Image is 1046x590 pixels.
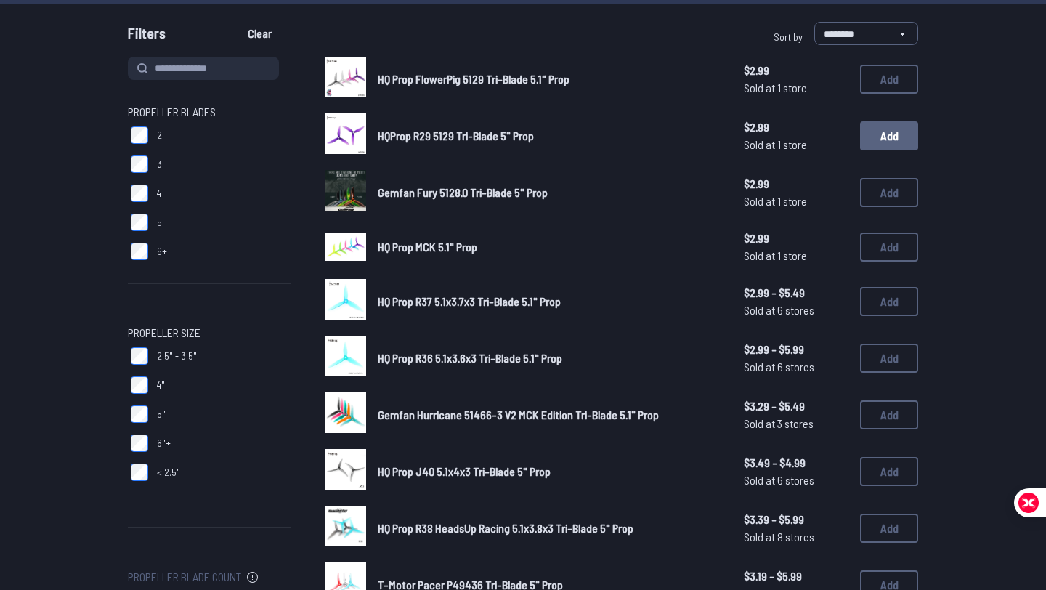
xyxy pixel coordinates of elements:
button: Add [860,178,918,207]
span: 6"+ [157,436,171,450]
input: 3 [131,155,148,173]
input: < 2.5" [131,464,148,481]
button: Add [860,344,918,373]
button: Add [860,400,918,429]
span: Sold at 6 stores [744,472,848,489]
span: Sold at 3 stores [744,415,848,432]
a: HQ Prop FlowerPig 5129 Tri-Blade 5.1" Prop [378,70,721,88]
button: Add [860,233,918,262]
span: Sold at 1 store [744,247,848,264]
span: $2.99 [744,175,848,193]
span: $2.99 [744,118,848,136]
img: image [325,506,366,546]
input: 5 [131,214,148,231]
span: HQ Prop R37 5.1x3.7x3 Tri-Blade 5.1" Prop [378,294,561,308]
input: 4" [131,376,148,394]
span: $3.39 - $5.99 [744,511,848,528]
span: Sold at 1 store [744,79,848,97]
a: HQ Prop R36 5.1x3.6x3 Tri-Blade 5.1" Prop [378,349,721,367]
button: Add [860,65,918,94]
span: $3.19 - $5.99 [744,567,848,585]
a: HQ Prop R38 HeadsUp Racing 5.1x3.8x3 Tri-Blade 5" Prop [378,520,721,537]
span: $2.99 - $5.99 [744,341,848,358]
span: Filters [128,22,166,51]
span: Gemfan Hurricane 51466-3 V2 MCK Edition Tri-Blade 5.1" Prop [378,408,659,421]
span: HQProp R29 5129 Tri-Blade 5" Prop [378,129,534,142]
span: HQ Prop J40 5.1x4x3 Tri-Blade 5" Prop [378,464,551,478]
span: Propeller Size [128,324,200,342]
span: Sold at 8 stores [744,528,848,546]
input: 6+ [131,243,148,260]
span: HQ Prop R36 5.1x3.6x3 Tri-Blade 5.1" Prop [378,351,562,365]
img: image [325,336,366,376]
button: Add [860,457,918,486]
span: Gemfan Fury 5128.0 Tri-Blade 5" Prop [378,185,548,199]
img: image [325,279,366,320]
button: Clear [235,22,284,45]
img: image [325,170,366,211]
input: 6"+ [131,435,148,452]
span: Sort by [774,31,803,43]
span: $3.49 - $4.99 [744,454,848,472]
span: 2 [157,128,162,142]
a: image [325,506,366,551]
button: Add [860,287,918,316]
span: Sold at 1 store [744,193,848,210]
a: image [325,227,366,267]
select: Sort by [814,22,918,45]
a: HQ Prop R37 5.1x3.7x3 Tri-Blade 5.1" Prop [378,293,721,310]
a: image [325,336,366,381]
button: Add [860,121,918,150]
span: 6+ [157,244,167,259]
a: image [325,170,366,215]
input: 2 [131,126,148,144]
span: 3 [157,157,162,171]
a: image [325,57,366,102]
span: $2.99 [744,62,848,79]
span: 5 [157,215,162,230]
a: image [325,449,366,494]
span: Sold at 6 stores [744,302,848,319]
a: image [325,113,366,158]
span: HQ Prop R38 HeadsUp Racing 5.1x3.8x3 Tri-Blade 5" Prop [378,521,633,535]
span: Propeller Blades [128,103,216,121]
span: $2.99 [744,230,848,247]
a: HQProp R29 5129 Tri-Blade 5" Prop [378,127,721,145]
span: 4" [157,378,165,392]
span: Sold at 6 stores [744,358,848,376]
a: HQ Prop MCK 5.1" Prop [378,238,721,256]
span: 4 [157,186,161,201]
a: image [325,392,366,437]
span: $3.29 - $5.49 [744,397,848,415]
a: image [325,279,366,324]
span: HQ Prop FlowerPig 5129 Tri-Blade 5.1" Prop [378,72,569,86]
input: 5" [131,405,148,423]
a: Gemfan Hurricane 51466-3 V2 MCK Edition Tri-Blade 5.1" Prop [378,406,721,424]
span: 2.5" - 3.5" [157,349,197,363]
img: image [325,113,366,154]
input: 2.5" - 3.5" [131,347,148,365]
a: Gemfan Fury 5128.0 Tri-Blade 5" Prop [378,184,721,201]
a: HQ Prop J40 5.1x4x3 Tri-Blade 5" Prop [378,463,721,480]
button: Add [860,514,918,543]
img: image [325,449,366,490]
img: image [325,233,366,260]
span: < 2.5" [157,465,180,480]
span: $2.99 - $5.49 [744,284,848,302]
span: Propeller Blade Count [128,568,241,586]
span: 5" [157,407,166,421]
img: image [325,392,366,433]
img: image [325,57,366,97]
input: 4 [131,185,148,202]
span: Sold at 1 store [744,136,848,153]
span: HQ Prop MCK 5.1" Prop [378,240,477,254]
